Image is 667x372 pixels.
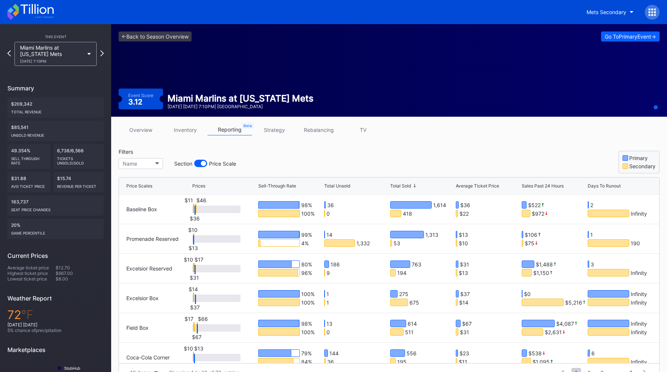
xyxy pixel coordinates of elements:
div: 675 [409,299,419,306]
a: overview [119,124,163,136]
div: $31 [460,261,469,268]
div: 99 % [301,231,312,238]
div: 190 [631,240,640,246]
div: $2,631 [545,329,562,335]
span: ℉ [21,308,33,322]
div: $8.00 [56,276,104,282]
a: TV [341,124,385,136]
div: 98 % [301,202,312,208]
div: $209,342 [7,97,104,118]
div: 1 [326,299,329,306]
div: $667.00 [56,270,104,276]
div: 80 % [301,261,312,268]
div: $972 [532,210,544,217]
div: 36 [327,358,334,365]
div: Infinity [631,269,647,276]
div: Miami Marlins at [US_STATE] Mets [20,44,84,63]
div: $5,216 [565,299,582,306]
div: $31 [185,275,204,281]
div: Event Score [128,93,153,98]
div: $17 [185,316,193,322]
div: 1,332 [356,240,370,246]
div: 13 [326,320,332,327]
div: Miami Marlins at [US_STATE] Mets [167,93,313,104]
div: $10 [184,256,193,263]
div: $13 [459,269,468,276]
div: 100 % [301,299,315,306]
div: $67 [462,320,472,327]
div: $522 [528,202,541,208]
div: 763 [412,261,421,268]
div: Name [123,160,137,167]
div: 96 % [301,269,312,276]
div: 72 [7,308,104,322]
div: Revenue per ticket [57,181,100,189]
div: 49.354% [7,144,50,169]
a: reporting [208,124,252,136]
div: Unsold Revenue [11,130,100,137]
div: $538 [528,350,542,356]
div: Infinity [631,320,647,327]
div: 53 [394,240,400,246]
div: 144 [329,350,339,356]
div: Tickets Unsold/Sold [57,153,100,165]
div: 100 % [301,329,315,335]
button: Mets Secondary [581,5,639,19]
div: $14 [184,286,202,292]
div: 511 [405,329,414,335]
div: 1 [326,290,329,297]
div: 4 % [301,240,309,246]
div: seat price changes [11,205,100,212]
div: $36 [460,202,470,208]
div: $11 [459,358,467,365]
div: 275 [399,290,408,297]
div: $1,488 [536,261,553,268]
div: $36 [185,215,204,222]
div: Price Scales [126,183,152,189]
div: Coca-Cola Corner [126,354,170,361]
div: 5 % chance of precipitation [7,328,104,333]
div: Infinity [631,210,647,217]
div: Promenade Reserved [126,236,179,242]
div: 6 [591,350,595,356]
div: Highest ticket price [7,270,56,276]
div: Game percentile [11,228,100,235]
div: Baseline Box [126,206,157,212]
div: $10 [459,240,468,246]
div: $0 [524,290,531,297]
a: <-Back to Season Overview [119,31,192,41]
div: $46 [196,197,206,203]
div: Filters [119,149,240,155]
div: $13 [194,345,203,352]
div: Sell-Through Rate [258,183,296,189]
div: 2 [590,202,593,208]
div: Marketplaces [7,346,104,353]
div: $17 [195,256,203,263]
div: $85,541 [7,121,104,141]
div: Primary [629,155,648,161]
div: 84 % [301,358,312,365]
div: $10 [184,227,202,233]
div: 195 [397,358,406,365]
div: $106 [525,231,537,238]
div: $31 [460,329,469,335]
div: Go To Primary Event -> [605,33,656,40]
div: 14 [326,231,332,238]
a: rebalancing [296,124,341,136]
div: 0 [326,329,330,335]
div: 0 [326,210,330,217]
div: Infinity [631,358,647,365]
a: strategy [252,124,296,136]
button: Go ToPrimaryEvent-> [601,31,660,41]
div: Excelsior Reserved [126,265,172,272]
div: Section Price Scale [174,160,236,167]
div: 3.12 [128,98,144,106]
div: Avg ticket price [11,181,47,189]
div: Total Revenue [11,107,100,114]
div: $37 [186,304,204,310]
div: 79 % [301,350,312,356]
div: Average Ticket Price [456,183,499,189]
div: 6,738/6,566 [53,144,104,169]
div: 194 [397,269,406,276]
div: Secondary [629,163,656,169]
